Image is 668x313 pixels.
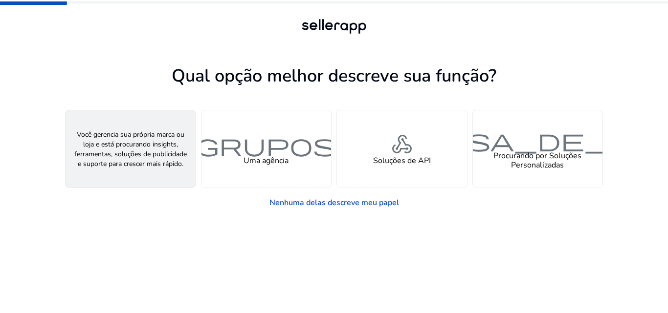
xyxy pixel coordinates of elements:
font: Qual opção melhor descreve sua função? [172,64,496,88]
font: Procurando por Soluções Personalizadas [493,150,581,170]
font: Uma agência [244,155,289,166]
button: pesquisa_de_recursosProcurando por Soluções Personalizadas [472,110,603,188]
font: webhook [390,130,414,159]
button: Você gerencia sua própria marca ou loja e está procurando insights, ferramentas, soluções de publ... [65,110,196,188]
button: webhookSoluções de API [336,110,468,188]
button: gruposUma agência [201,110,332,188]
font: grupos [196,130,336,159]
font: Nenhuma delas descreve meu papel [269,197,399,208]
font: Soluções de API [373,155,431,166]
